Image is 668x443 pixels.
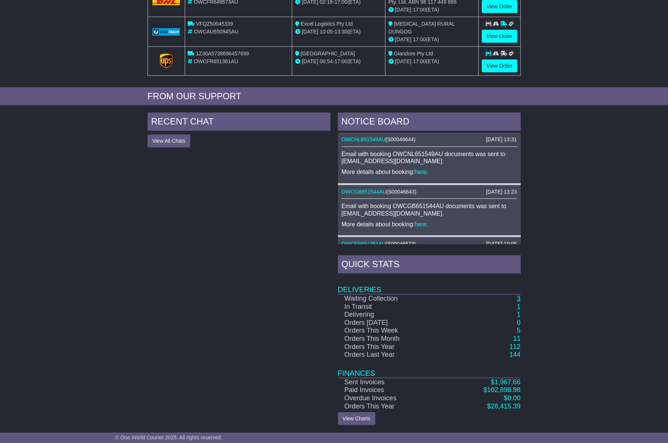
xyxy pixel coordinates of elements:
[342,203,517,217] p: Email with booking OWCGB651544AU documents was sent to [EMAIL_ADDRESS][DOMAIN_NAME].
[338,255,521,275] div: Quick Stats
[320,29,333,35] span: 10:05
[388,36,475,43] div: (ETA)
[335,58,348,64] span: 17:00
[338,402,445,411] td: Orders This Year
[342,136,517,143] div: ( )
[395,58,412,64] span: [DATE]
[342,241,517,247] div: ( )
[338,412,375,425] a: View Charts
[335,29,348,35] span: 13:30
[160,54,172,68] img: GetCarrierServiceLogo
[148,91,521,102] div: FROM OUR SUPPORT
[517,327,520,334] a: 5
[338,351,445,359] td: Orders Last Year
[342,151,517,165] p: Email with booking OWCNL651549AU documents was sent to [EMAIL_ADDRESS][DOMAIN_NAME].
[388,58,475,65] div: (ETA)
[342,189,387,195] a: OWCGB651544AU
[486,241,517,247] div: [DATE] 10:05
[148,135,190,148] button: View All Chats
[486,136,517,143] div: [DATE] 13:31
[148,113,330,133] div: RECENT CHAT
[115,434,223,440] span: © One World Courier 2025. All rights reserved.
[342,136,385,142] a: OWCNL651549AU
[302,29,318,35] span: [DATE]
[517,311,520,318] a: 1
[338,378,445,387] td: Sent Invoices
[491,378,520,386] a: $1,967.66
[394,51,433,56] span: Glandore Pty Ltd
[338,311,445,319] td: Delivering
[338,294,445,303] td: Waiting Collection
[387,136,414,142] span: S00046644
[338,113,521,133] div: NOTICE BOARD
[513,335,520,342] a: 11
[295,58,382,65] div: - (ETA)
[486,189,517,195] div: [DATE] 13:23
[517,303,520,310] a: 1
[338,359,521,378] td: Finances
[388,21,455,35] span: [MEDICAL_DATA] RURAL DUNGOG
[482,30,517,43] a: View Order
[483,386,520,394] a: $102,898.98
[517,319,520,326] a: 0
[517,295,520,302] a: 3
[194,29,238,35] span: OWCAU650945AU
[342,221,517,228] p: More details about booking: .
[487,402,520,410] a: $28,415.39
[338,335,445,343] td: Orders This Month
[196,51,249,56] span: 1Z30A5738696457699
[302,58,318,64] span: [DATE]
[482,59,517,72] a: View Order
[491,402,520,410] span: 28,415.39
[504,394,520,402] a: $0.00
[509,351,520,358] a: 144
[338,327,445,335] td: Orders This Week
[152,28,180,36] img: GetCarrierServiceLogo
[487,386,520,394] span: 102,898.98
[395,36,412,42] span: [DATE]
[494,378,520,386] span: 1,967.66
[414,169,426,175] a: here
[338,275,521,294] td: Deliveries
[295,28,382,36] div: - (ETA)
[320,58,333,64] span: 00:54
[194,58,238,64] span: OWCFR651361AU
[338,319,445,327] td: Orders [DATE]
[413,58,426,64] span: 17:00
[338,343,445,351] td: Orders This Year
[342,189,517,195] div: ( )
[301,51,355,56] span: [GEOGRAPHIC_DATA]
[338,394,445,402] td: Overdue Invoices
[388,6,475,14] div: (ETA)
[413,36,426,42] span: 17:00
[301,21,353,27] span: Excel Logistics Pty Ltd
[387,241,414,247] span: S00046573
[413,7,426,13] span: 17:00
[338,303,445,311] td: In Transit
[388,189,415,195] span: S00046643
[509,343,520,350] a: 112
[342,168,517,175] p: More details about booking: .
[414,221,426,227] a: here
[196,21,233,27] span: VFQZ50045339
[395,7,412,13] span: [DATE]
[507,394,520,402] span: 0.00
[342,241,386,247] a: OWCFR651361AU
[338,386,445,394] td: Paid Invoices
